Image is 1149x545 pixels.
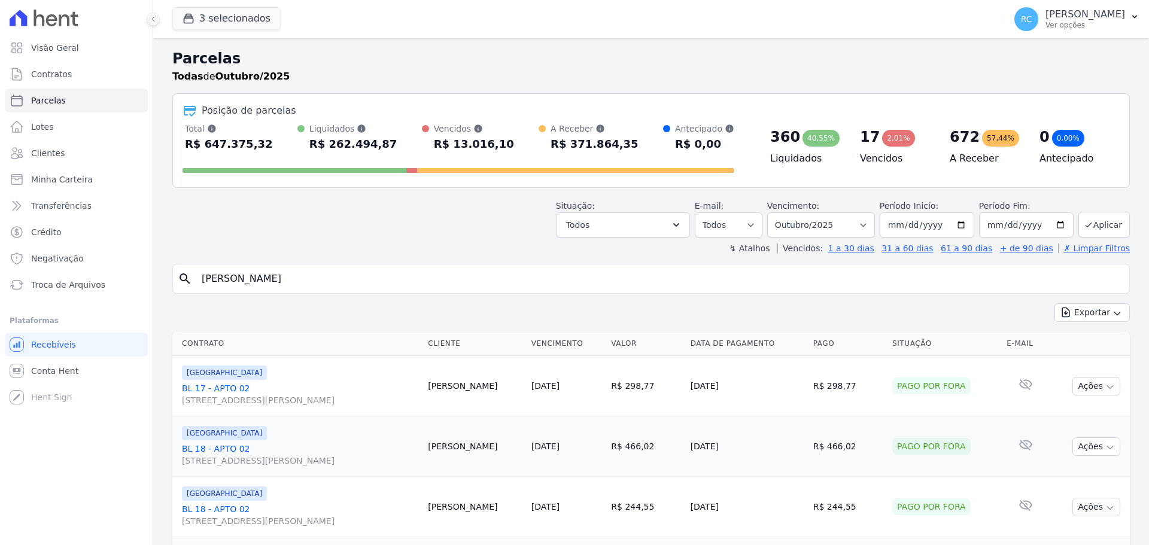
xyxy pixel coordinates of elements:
[892,377,971,394] div: Pago por fora
[172,331,423,356] th: Contrato
[5,220,148,244] a: Crédito
[675,135,734,154] div: R$ 0,00
[606,416,685,477] td: R$ 466,02
[882,130,914,147] div: 2,01%
[979,200,1074,212] label: Período Fim:
[1052,130,1084,147] div: 0,00%
[1045,20,1125,30] p: Ver opções
[31,121,54,133] span: Lotes
[860,151,931,166] h4: Vencidos
[309,135,397,154] div: R$ 262.494,87
[423,331,527,356] th: Cliente
[178,272,192,286] i: search
[182,382,418,406] a: BL 17 - APTO 02[STREET_ADDRESS][PERSON_NAME]
[770,127,800,147] div: 360
[423,477,527,537] td: [PERSON_NAME]
[31,226,62,238] span: Crédito
[950,151,1020,166] h4: A Receber
[5,62,148,86] a: Contratos
[172,7,281,30] button: 3 selecionados
[551,123,639,135] div: A Receber
[434,135,514,154] div: R$ 13.016,10
[675,123,734,135] div: Antecipado
[1045,8,1125,20] p: [PERSON_NAME]
[950,127,980,147] div: 672
[606,477,685,537] td: R$ 244,55
[551,135,639,154] div: R$ 371.864,35
[182,455,418,467] span: [STREET_ADDRESS][PERSON_NAME]
[860,127,880,147] div: 17
[5,194,148,218] a: Transferências
[5,168,148,191] a: Minha Carteira
[1072,437,1120,456] button: Ações
[182,486,267,501] span: [GEOGRAPHIC_DATA]
[1072,377,1120,395] button: Ações
[686,477,808,537] td: [DATE]
[1021,15,1032,23] span: RC
[808,477,887,537] td: R$ 244,55
[185,135,273,154] div: R$ 647.375,32
[1078,212,1130,238] button: Aplicar
[172,69,290,84] p: de
[5,273,148,297] a: Troca de Arquivos
[172,71,203,82] strong: Todas
[808,416,887,477] td: R$ 466,02
[1005,2,1149,36] button: RC [PERSON_NAME] Ver opções
[423,356,527,416] td: [PERSON_NAME]
[606,331,685,356] th: Valor
[686,416,808,477] td: [DATE]
[31,365,78,377] span: Conta Hent
[881,243,933,253] a: 31 a 60 dias
[31,68,72,80] span: Contratos
[803,130,840,147] div: 40,55%
[880,201,938,211] label: Período Inicío:
[606,356,685,416] td: R$ 298,77
[182,426,267,440] span: [GEOGRAPHIC_DATA]
[182,443,418,467] a: BL 18 - APTO 02[STREET_ADDRESS][PERSON_NAME]
[695,201,724,211] label: E-mail:
[1054,303,1130,322] button: Exportar
[1039,151,1110,166] h4: Antecipado
[182,503,418,527] a: BL 18 - APTO 02[STREET_ADDRESS][PERSON_NAME]
[892,498,971,515] div: Pago por fora
[5,333,148,357] a: Recebíveis
[566,218,589,232] span: Todos
[982,130,1019,147] div: 57,44%
[185,123,273,135] div: Total
[531,442,560,451] a: [DATE]
[5,359,148,383] a: Conta Hent
[828,243,874,253] a: 1 a 30 dias
[729,243,770,253] label: ↯ Atalhos
[808,331,887,356] th: Pago
[182,515,418,527] span: [STREET_ADDRESS][PERSON_NAME]
[31,95,66,106] span: Parcelas
[31,252,84,264] span: Negativação
[172,48,1130,69] h2: Parcelas
[1002,331,1049,356] th: E-mail
[31,147,65,159] span: Clientes
[182,394,418,406] span: [STREET_ADDRESS][PERSON_NAME]
[777,243,823,253] label: Vencidos:
[527,331,607,356] th: Vencimento
[309,123,397,135] div: Liquidados
[767,201,819,211] label: Vencimento:
[941,243,992,253] a: 61 a 90 dias
[31,173,93,185] span: Minha Carteira
[531,502,560,511] a: [DATE]
[1072,498,1120,516] button: Ações
[10,313,143,328] div: Plataformas
[202,103,296,118] div: Posição de parcelas
[1039,127,1050,147] div: 0
[5,115,148,139] a: Lotes
[556,201,595,211] label: Situação:
[5,36,148,60] a: Visão Geral
[423,416,527,477] td: [PERSON_NAME]
[1000,243,1053,253] a: + de 90 dias
[1058,243,1130,253] a: ✗ Limpar Filtros
[434,123,514,135] div: Vencidos
[5,141,148,165] a: Clientes
[182,366,267,380] span: [GEOGRAPHIC_DATA]
[556,212,690,238] button: Todos
[31,200,92,212] span: Transferências
[686,331,808,356] th: Data de Pagamento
